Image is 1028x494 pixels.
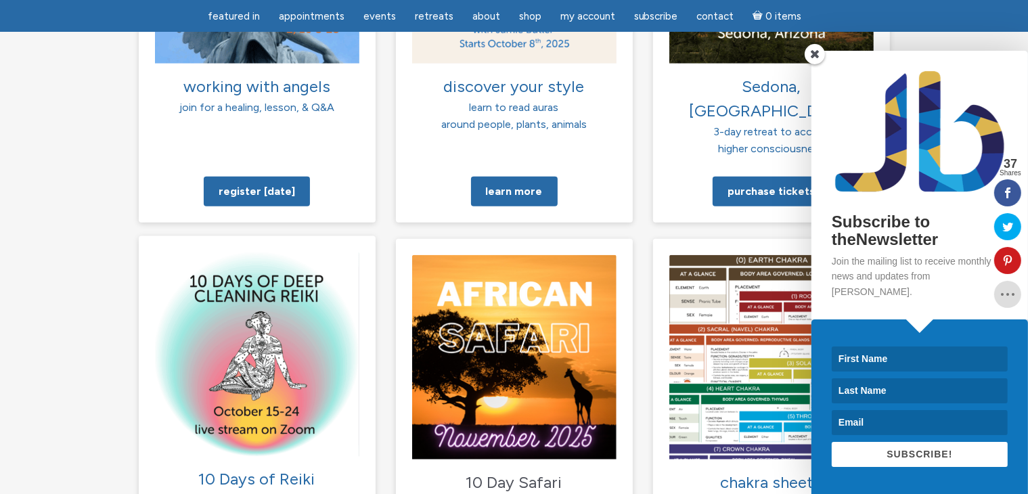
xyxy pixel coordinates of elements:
[753,10,766,22] i: Cart
[697,10,734,22] span: Contact
[745,2,810,30] a: Cart0 items
[626,3,686,30] a: Subscribe
[634,10,678,22] span: Subscribe
[441,118,587,131] span: around people, plants, animals
[552,3,623,30] a: My Account
[832,410,1008,435] input: Email
[887,449,952,459] span: SUBSCRIBE!
[519,10,541,22] span: Shop
[832,442,1008,467] button: SUBSCRIBE!
[183,76,330,96] span: working with angels
[444,76,585,96] span: discover your style
[832,213,1008,249] h2: Subscribe to theNewsletter
[471,177,558,206] a: Learn more
[407,3,462,30] a: Retreats
[832,378,1008,403] input: Last Name
[464,3,508,30] a: About
[689,3,742,30] a: Contact
[466,472,562,492] span: 10 Day Safari
[271,3,353,30] a: Appointments
[363,10,396,22] span: Events
[200,3,268,30] a: featured in
[472,10,500,22] span: About
[415,10,453,22] span: Retreats
[470,101,559,114] span: learn to read auras
[765,12,801,22] span: 0 items
[511,3,550,30] a: Shop
[204,177,310,206] a: Register [DATE]
[832,254,1008,299] p: Join the mailing list to receive monthly news and updates from [PERSON_NAME].
[179,101,334,114] span: join for a healing, lesson, & Q&A
[1000,158,1021,170] span: 37
[208,10,260,22] span: featured in
[279,10,344,22] span: Appointments
[1000,170,1021,177] span: Shares
[832,346,1008,372] input: First Name
[199,469,315,489] span: 10 Days of Reiki
[560,10,615,22] span: My Account
[355,3,404,30] a: Events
